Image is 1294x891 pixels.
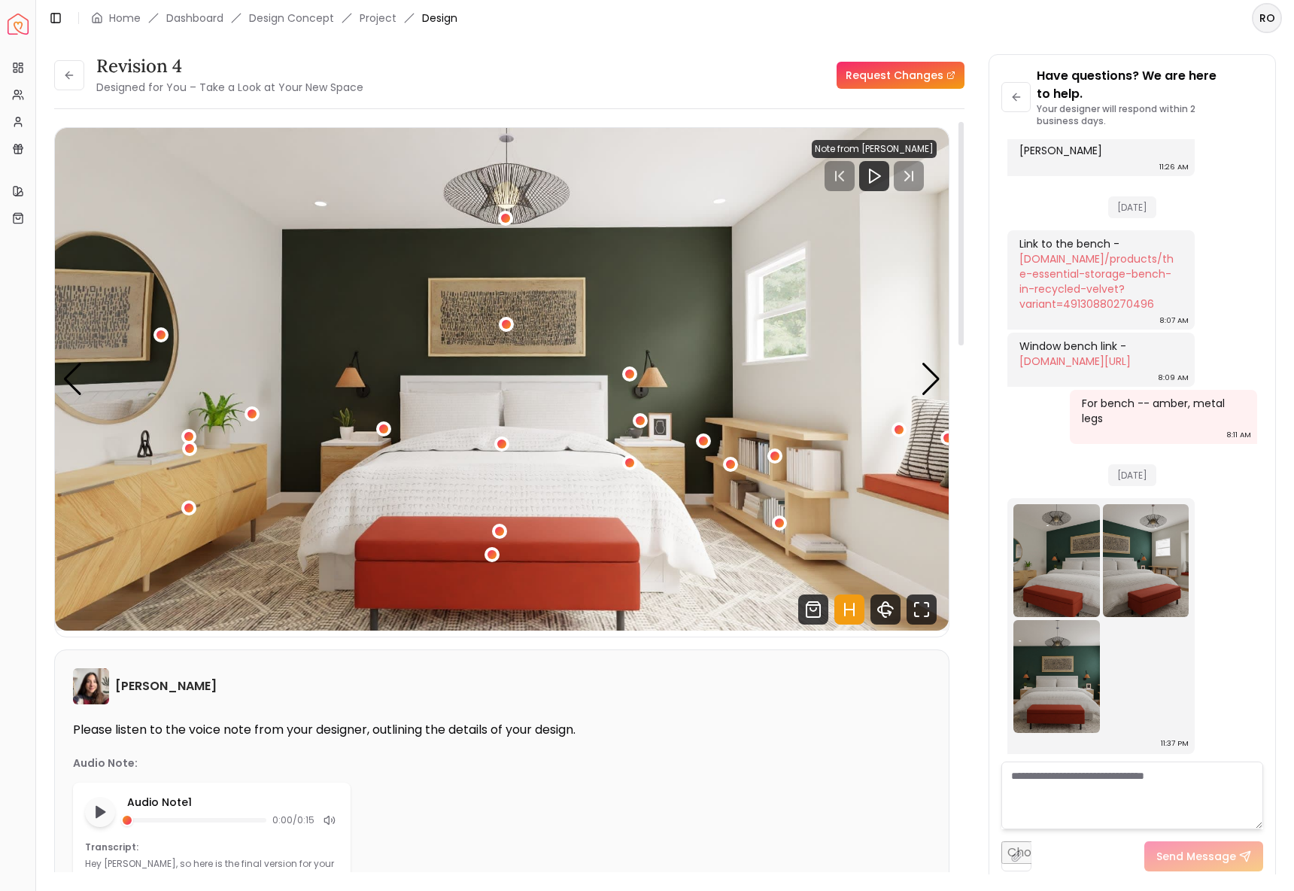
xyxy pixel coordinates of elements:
a: Request Changes [837,62,964,89]
div: Window bench link - [1019,339,1180,369]
a: Project [360,11,396,26]
p: Audio Note 1 [127,795,339,810]
p: Transcript: [85,841,339,853]
h3: Revision 4 [96,54,363,78]
div: Mute audio [320,811,339,829]
img: Chat Image [1013,620,1100,733]
span: Design [422,11,457,26]
span: 0:00 / 0:15 [272,814,314,826]
img: Maria Castillero [73,668,109,704]
div: Note from [PERSON_NAME] [812,140,937,158]
svg: 360 View [870,595,901,625]
a: [DOMAIN_NAME][URL] [1019,354,1131,369]
span: [DATE] [1108,464,1156,486]
a: Dashboard [166,11,223,26]
nav: breadcrumb [91,11,457,26]
img: Design Render 3 [55,128,949,631]
p: Have questions? We are here to help. [1037,67,1263,103]
div: Next slide [921,363,941,396]
a: [DOMAIN_NAME]/products/the-essential-storage-bench-in-recycled-velvet?variant=49130880270496 [1019,251,1174,312]
button: RO [1252,3,1282,33]
a: Spacejoy [8,14,29,35]
button: Play audio note [85,797,115,827]
div: 8:09 AM [1158,370,1189,385]
svg: Hotspots Toggle [834,595,864,625]
div: Carousel [55,128,949,631]
div: Previous slide [62,363,83,396]
div: 8:07 AM [1159,313,1189,328]
small: Designed for You – Take a Look at Your New Space [96,80,363,95]
svg: Play [865,167,883,185]
li: Design Concept [249,11,334,26]
img: Chat Image [1013,504,1100,617]
a: Home [109,11,141,26]
div: Link to the bench - [1019,236,1180,312]
div: For bench -- amber, metal legs [1082,396,1242,426]
span: RO [1253,5,1280,32]
button: Read more [217,871,269,886]
p: Please listen to the voice note from your designer, outlining the details of your design. [73,722,931,737]
img: Spacejoy Logo [8,14,29,35]
svg: Shop Products from this design [798,595,828,625]
p: Your designer will respond within 2 business days. [1037,103,1263,127]
p: Hey [PERSON_NAME], so here is the final version for your bedroom design. I would l... [85,857,334,885]
div: 8:11 AM [1226,427,1251,442]
p: Audio Note: [73,756,138,771]
h6: [PERSON_NAME] [115,677,217,695]
div: 11:26 AM [1159,160,1189,175]
div: 1 / 5 [55,128,949,631]
div: 11:37 PM [1161,736,1189,751]
img: Chat Image [1103,504,1189,617]
span: [DATE] [1108,196,1156,218]
svg: Fullscreen [907,595,937,625]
